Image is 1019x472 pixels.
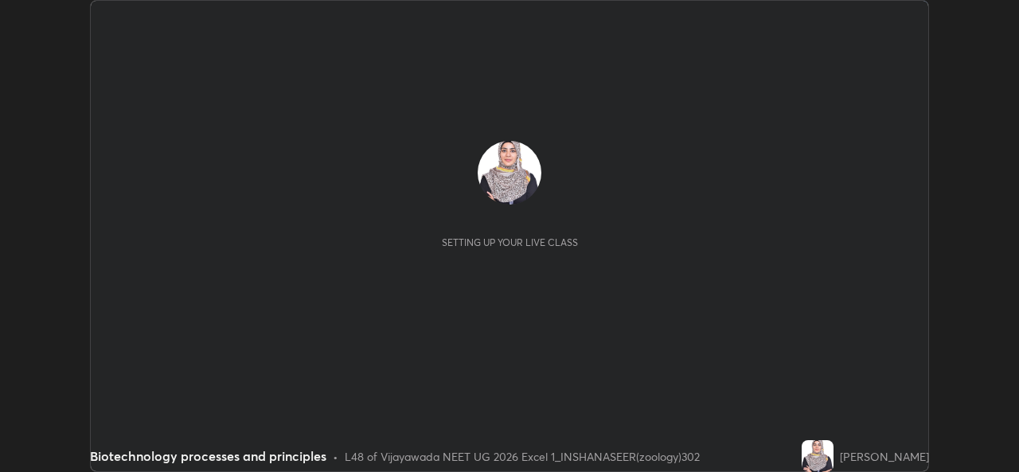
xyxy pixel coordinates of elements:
[90,447,326,466] div: Biotechnology processes and principles
[345,448,700,465] div: L48 of Vijayawada NEET UG 2026 Excel 1_INSHANASEER(zoology)302
[840,448,929,465] div: [PERSON_NAME]
[478,141,541,205] img: 3c4f97c72e6748aabd04d9ef22bb8fc5.jpg
[802,440,834,472] img: 3c4f97c72e6748aabd04d9ef22bb8fc5.jpg
[442,236,578,248] div: Setting up your live class
[333,448,338,465] div: •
